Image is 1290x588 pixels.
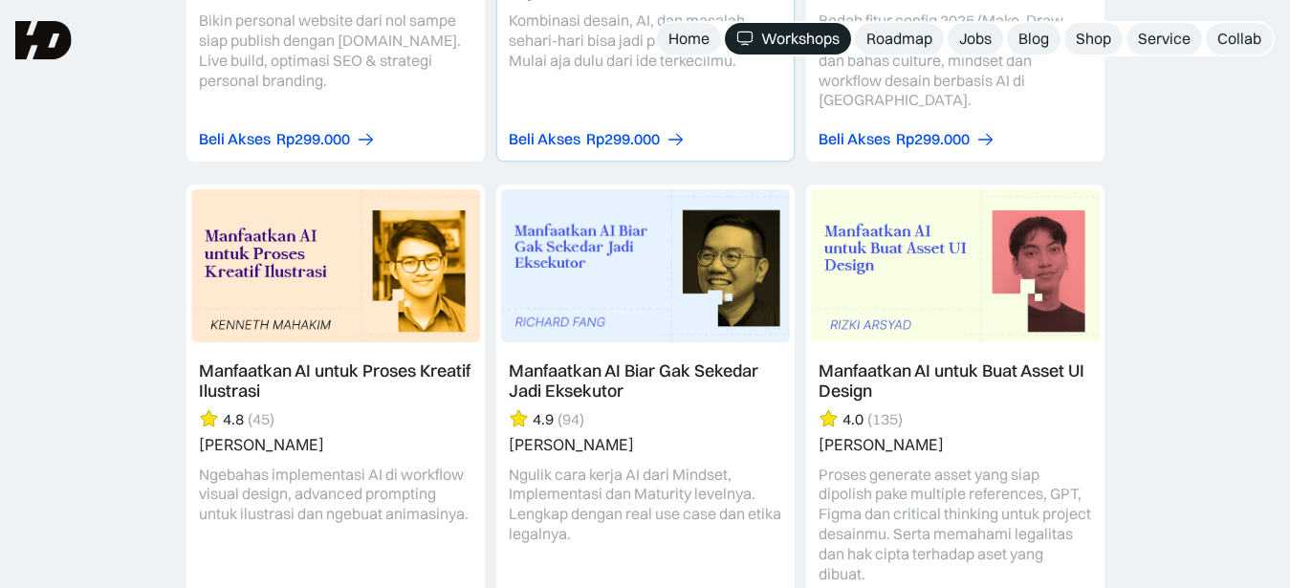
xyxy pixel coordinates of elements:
[509,129,686,149] a: Beli AksesRp299.000
[761,29,840,49] div: Workshops
[855,23,944,54] a: Roadmap
[1138,29,1191,49] div: Service
[1206,23,1273,54] a: Collab
[1217,29,1261,49] div: Collab
[819,129,890,149] div: Beli Akses
[1064,23,1123,54] a: Shop
[725,23,851,54] a: Workshops
[199,129,376,149] a: Beli AksesRp299.000
[657,23,721,54] a: Home
[509,129,580,149] div: Beli Akses
[668,29,710,49] div: Home
[1007,23,1060,54] a: Blog
[819,129,995,149] a: Beli AksesRp299.000
[1126,23,1202,54] a: Service
[948,23,1003,54] a: Jobs
[1018,29,1049,49] div: Blog
[866,29,932,49] div: Roadmap
[896,129,970,149] div: Rp299.000
[959,29,992,49] div: Jobs
[586,129,660,149] div: Rp299.000
[1076,29,1111,49] div: Shop
[199,129,271,149] div: Beli Akses
[276,129,350,149] div: Rp299.000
